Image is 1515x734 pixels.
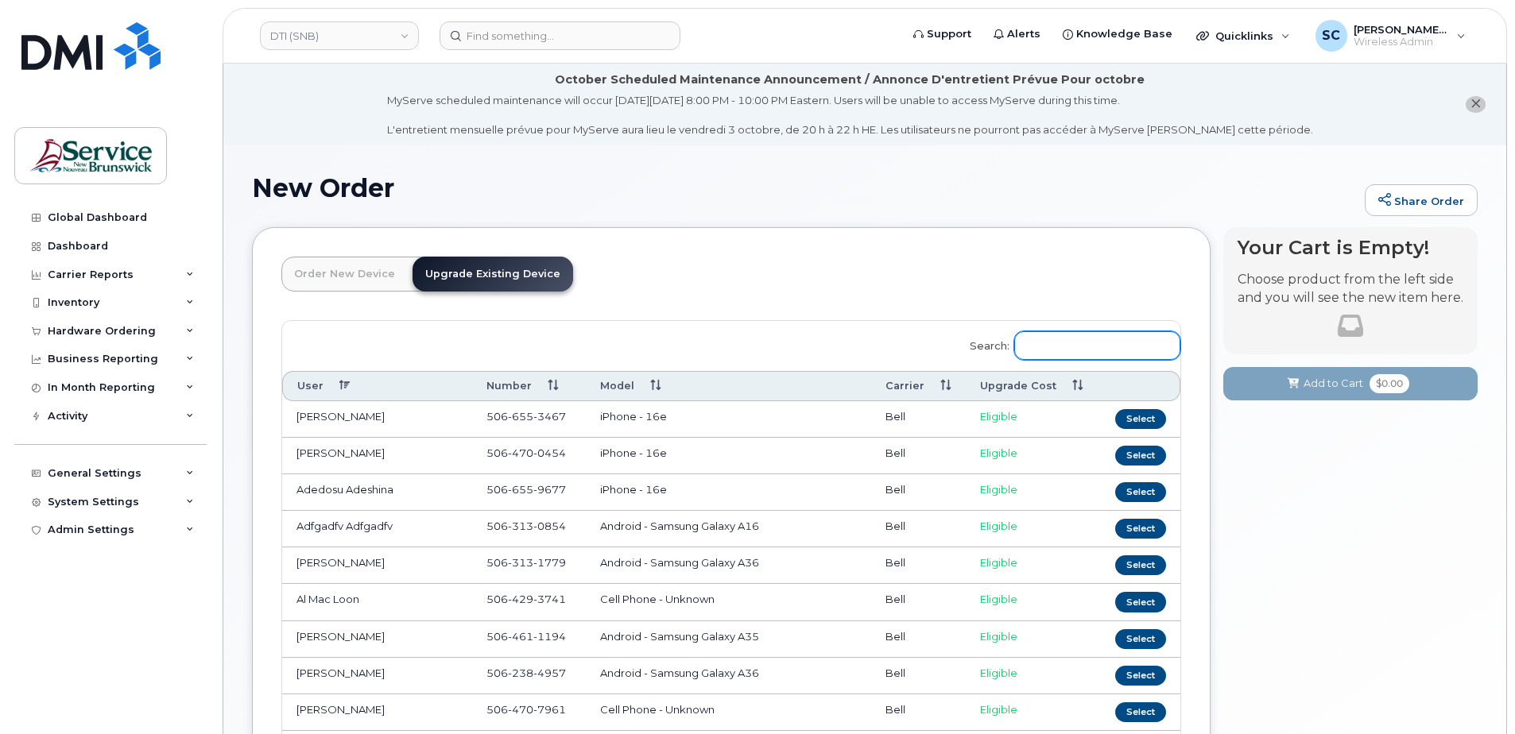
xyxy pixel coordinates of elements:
span: 506 [486,410,566,423]
span: 655 [508,483,533,496]
td: Cell Phone - Unknown [586,584,870,620]
a: Share Order [1365,184,1478,216]
td: iPhone - 16e [586,401,870,438]
span: 506 [486,666,566,679]
span: 238 [508,666,533,679]
button: Select [1115,409,1166,429]
td: Al Mac Loon [282,584,472,620]
span: $0.00 [1370,374,1409,393]
span: 3741 [533,593,566,605]
h1: New Order [252,174,1357,202]
th: Carrier: activate to sort column ascending [871,371,966,400]
th: Number: activate to sort column ascending [472,371,587,400]
td: [PERSON_NAME] [282,694,472,731]
div: MyServe scheduled maintenance will occur [DATE][DATE] 8:00 PM - 10:00 PM Eastern. Users will be u... [387,93,1313,137]
span: 470 [508,703,533,716]
span: 506 [486,593,566,605]
p: Choose product from the left side and you will see the new item here. [1238,271,1463,307]
span: 313 [508,556,533,569]
td: Bell [871,658,966,694]
td: [PERSON_NAME] [282,547,472,584]
td: Cell Phone - Unknown [586,694,870,731]
span: 506 [486,630,566,643]
td: Bell [871,474,966,511]
span: Eligible [980,446,1017,459]
td: [PERSON_NAME] [282,658,472,694]
td: [PERSON_NAME] [282,621,472,658]
span: Eligible [980,520,1017,532]
td: Android - Samsung Galaxy A16 [586,511,870,547]
span: Eligible [980,666,1017,679]
td: iPhone - 16e [586,438,870,474]
button: Select [1115,446,1166,466]
button: Select [1115,702,1166,722]
button: Select [1115,482,1166,502]
td: [PERSON_NAME] [282,401,472,438]
div: October Scheduled Maintenance Announcement / Annonce D'entretient Prévue Pour octobre [555,71,1145,88]
td: Bell [871,621,966,658]
button: Select [1115,519,1166,539]
td: Bell [871,511,966,547]
span: Eligible [980,593,1017,605]
td: iPhone - 16e [586,474,870,511]
button: Select [1115,592,1166,612]
th: Upgrade Cost: activate to sort column ascending [966,371,1098,400]
td: Bell [871,584,966,620]
label: Search: [959,321,1180,365]
span: Add to Cart [1304,376,1363,391]
th: Model: activate to sort column ascending [586,371,870,400]
span: Eligible [980,703,1017,716]
span: 429 [508,593,533,605]
button: Select [1115,629,1166,649]
td: Bell [871,547,966,584]
button: Add to Cart $0.00 [1223,367,1478,400]
td: Android - Samsung Galaxy A35 [586,621,870,658]
a: Order New Device [281,257,408,292]
span: 470 [508,446,533,459]
span: 506 [486,483,566,496]
span: 1779 [533,556,566,569]
span: 506 [486,446,566,459]
td: Android - Samsung Galaxy A36 [586,658,870,694]
span: Eligible [980,483,1017,496]
h4: Your Cart is Empty! [1238,237,1463,258]
span: 9677 [533,483,566,496]
td: Bell [871,401,966,438]
th: User: activate to sort column descending [282,371,472,400]
input: Search: [1014,331,1180,360]
span: 655 [508,410,533,423]
span: 461 [508,630,533,643]
span: Eligible [980,556,1017,569]
button: Select [1115,555,1166,575]
td: Android - Samsung Galaxy A36 [586,547,870,584]
span: 7961 [533,703,566,716]
a: Upgrade Existing Device [413,257,573,292]
span: 506 [486,520,566,532]
td: Bell [871,438,966,474]
span: 3467 [533,410,566,423]
span: 4957 [533,666,566,679]
span: 1194 [533,630,566,643]
td: [PERSON_NAME] [282,438,472,474]
td: Bell [871,694,966,731]
td: Adfgadfv Adfgadfv [282,511,472,547]
span: 0854 [533,520,566,532]
span: 313 [508,520,533,532]
td: Adedosu Adeshina [282,474,472,511]
span: Eligible [980,410,1017,423]
span: Eligible [980,630,1017,643]
button: Select [1115,666,1166,686]
button: close notification [1466,96,1486,113]
span: 506 [486,556,566,569]
span: 0454 [533,446,566,459]
span: 506 [486,703,566,716]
